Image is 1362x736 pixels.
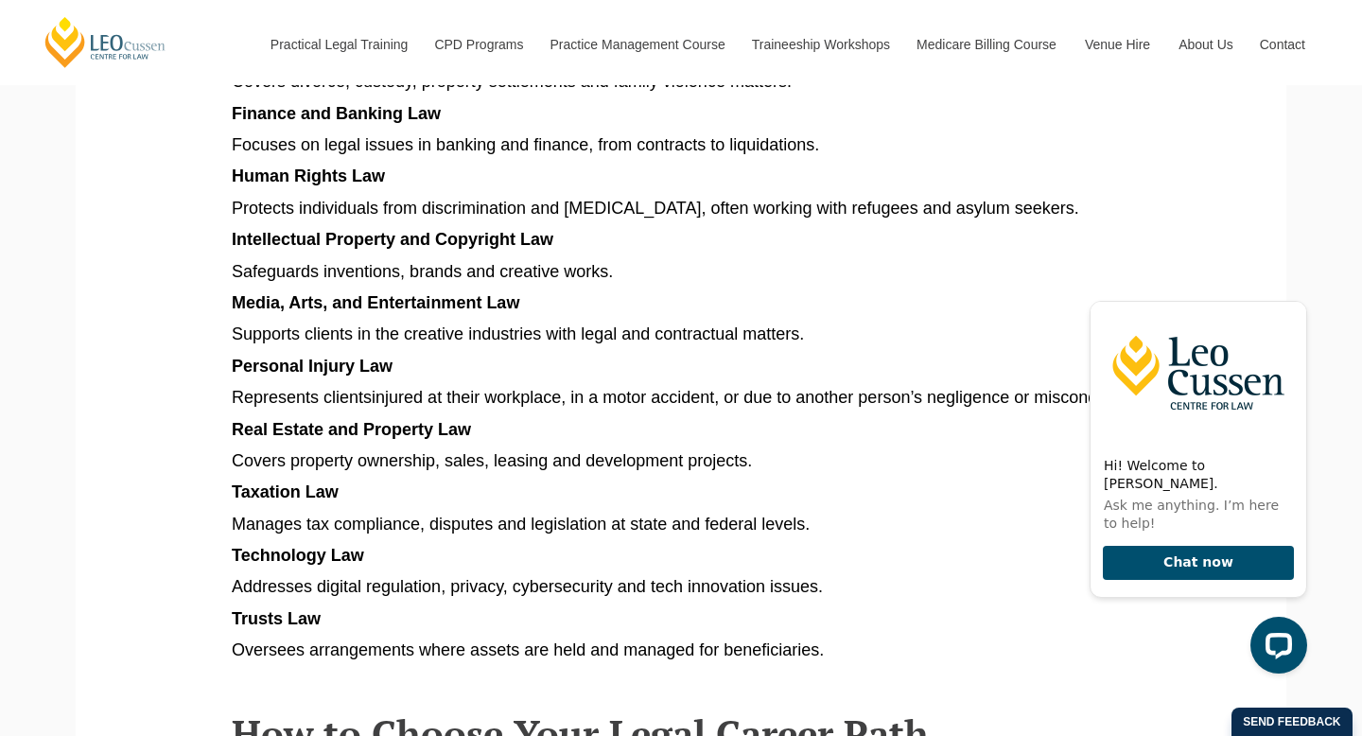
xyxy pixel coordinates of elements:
a: Practice Management Course [536,4,738,85]
span: Finance and Banking Law [232,104,441,123]
span: Represents clients [232,388,372,407]
a: Venue Hire [1071,4,1164,85]
span: Taxation Law [232,482,339,501]
span: Manages tax compliance, disputes and legislation at state and federal levels. [232,515,810,534]
span: injured at their workplace, in a motor accident, or due to another person’s negligence or miscond... [372,388,1125,407]
span: Human Rights Law [232,166,385,185]
span: Covers property ownership, sales, leasing and development projects. [232,451,752,470]
span: Supports clients in the creative industries with legal and contractual matters. [232,324,804,343]
a: Medicare Billing Course [902,4,1071,85]
span: Safeguards inventions, brands and creative works. [232,262,613,281]
span: Media, Arts, and Entertainment Law [232,293,519,312]
a: Contact [1246,4,1319,85]
a: About Us [1164,4,1246,85]
strong: Technology Law [232,546,364,565]
a: CPD Programs [420,4,535,85]
a: Traineeship Workshops [738,4,902,85]
span: Addresses digital regulation, privacy, cybersecurity and tech innovation issues. [232,577,823,596]
span: Trusts Law [232,609,321,628]
a: Practical Legal Training [256,4,421,85]
iframe: LiveChat chat widget [1074,285,1315,689]
span: Real Estate and Property Law [232,420,471,439]
span: Oversees arrangements where assets are held and managed for beneficiaries. [232,640,824,659]
span: Intellectual Property and Copyright Law [232,230,553,249]
span: Focuses on legal issues in banking and finance, from contracts to liquidations. [232,135,819,154]
a: [PERSON_NAME] Centre for Law [43,15,168,69]
span: Personal Injury Law [232,357,393,376]
span: Protects individuals from discrimination and [MEDICAL_DATA], often working with refugees and asyl... [232,199,1079,218]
